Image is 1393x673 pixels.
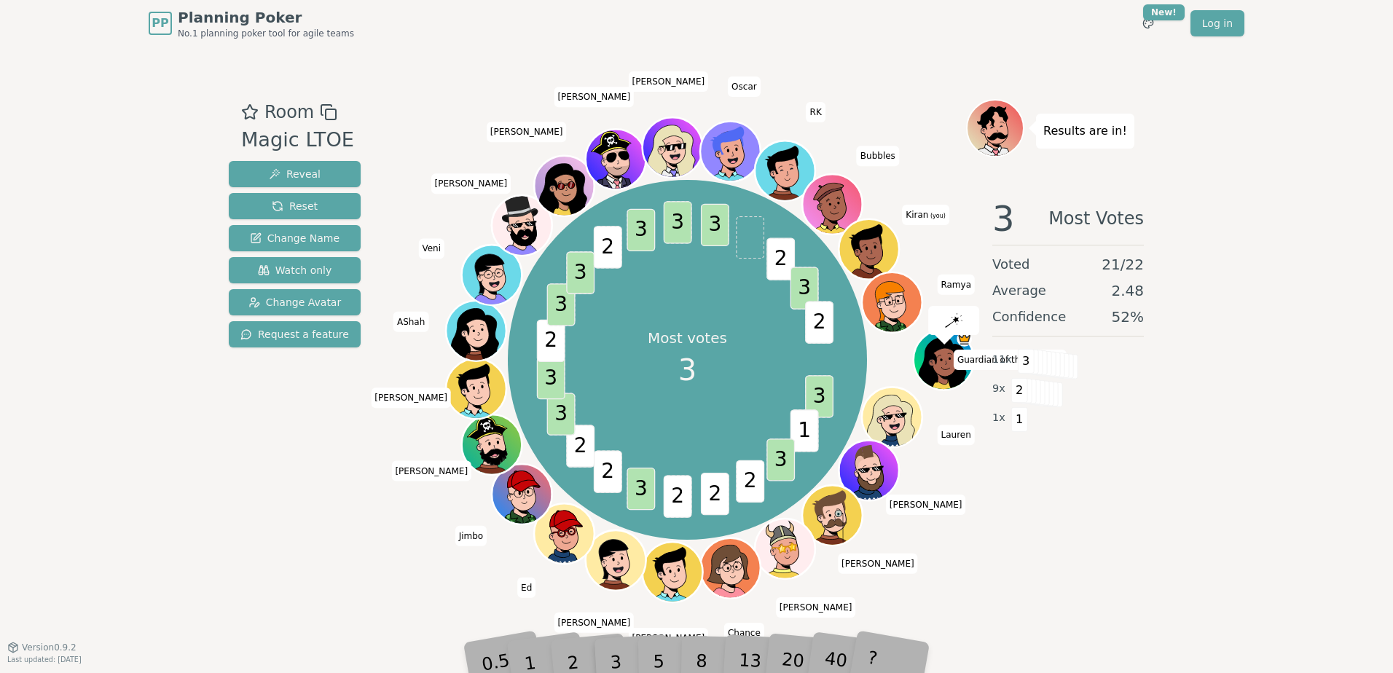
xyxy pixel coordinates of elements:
span: 3 [567,252,595,294]
button: Change Name [229,225,361,251]
span: Click to change your name [455,526,487,546]
span: PP [152,15,168,32]
span: 3 [701,204,729,246]
span: Click to change your name [886,495,966,515]
span: Click to change your name [431,173,511,194]
span: 1 x [992,410,1005,426]
span: Reveal [269,167,321,181]
button: Version0.9.2 [7,642,76,653]
span: Planning Poker [178,7,354,28]
span: 2 [806,302,834,344]
span: Change Name [250,231,340,245]
span: Version 0.9.2 [22,642,76,653]
button: Reveal [229,161,361,187]
a: Log in [1190,10,1244,36]
span: 2 [594,451,622,493]
span: Room [264,99,314,125]
span: 2 [664,476,692,518]
span: Most Votes [1048,201,1144,236]
button: Reset [229,193,361,219]
span: 2 [701,473,729,515]
span: Click to change your name [371,387,451,408]
p: Results are in! [1043,121,1127,141]
span: Click to change your name [393,312,428,332]
span: 2 [537,320,565,362]
span: Click to change your name [418,238,444,259]
button: Click to change your avatar [841,221,898,278]
span: 3 [806,376,834,418]
span: 9 x [992,381,1005,397]
span: Change Avatar [248,295,342,310]
span: 3 [547,393,576,436]
span: Last updated: [DATE] [7,656,82,664]
span: Click to change your name [517,578,535,598]
button: Request a feature [229,321,361,347]
span: Click to change your name [807,102,825,122]
span: Confidence [992,307,1066,327]
span: 2 [594,227,622,269]
button: Change Avatar [229,289,361,315]
span: No.1 planning poker tool for agile teams [178,28,354,39]
span: 3 [627,209,656,251]
span: 3 [664,202,692,244]
span: 1 [790,410,819,452]
span: 2 [737,460,765,503]
span: 2 [1011,378,1028,403]
div: New! [1143,4,1185,20]
span: Click to change your name [776,597,856,618]
span: Voted [992,254,1030,275]
span: 1 [1011,407,1028,432]
span: Click to change your name [391,461,471,481]
button: Watch only [229,257,361,283]
span: Request a feature [240,327,349,342]
span: 3 [767,439,796,481]
img: reveal [946,313,963,328]
span: 21 / 22 [1102,254,1144,275]
span: Click to change your name [728,76,761,97]
span: (you) [928,213,946,219]
span: 3 [678,348,696,392]
span: 11 x [992,352,1012,368]
span: 3 [992,201,1015,236]
span: Average [992,280,1046,301]
span: 3 [790,267,819,310]
span: Click to change your name [938,425,975,445]
span: 2 [567,425,595,468]
span: Reset [272,199,318,213]
span: Click to change your name [954,350,1067,370]
span: 3 [537,357,565,399]
button: New! [1135,10,1161,36]
span: 3 [627,468,656,510]
span: Click to change your name [838,554,918,574]
p: Most votes [648,328,727,348]
span: Click to change your name [554,613,634,633]
span: Click to change your name [937,275,975,295]
span: Click to change your name [902,205,949,225]
span: Watch only [258,263,332,278]
span: Click to change your name [487,122,567,142]
span: 3 [547,284,576,326]
span: Click to change your name [857,146,899,166]
span: Click to change your name [629,71,709,92]
div: Magic LTOE [241,125,354,155]
span: 52 % [1112,307,1144,327]
button: Add as favourite [241,99,259,125]
span: 2.48 [1111,280,1144,301]
span: 2 [767,238,796,280]
span: 3 [1018,349,1035,374]
span: Guardian of the Backlog is the host [957,331,973,347]
a: PPPlanning PokerNo.1 planning poker tool for agile teams [149,7,354,39]
span: Click to change your name [554,87,634,107]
